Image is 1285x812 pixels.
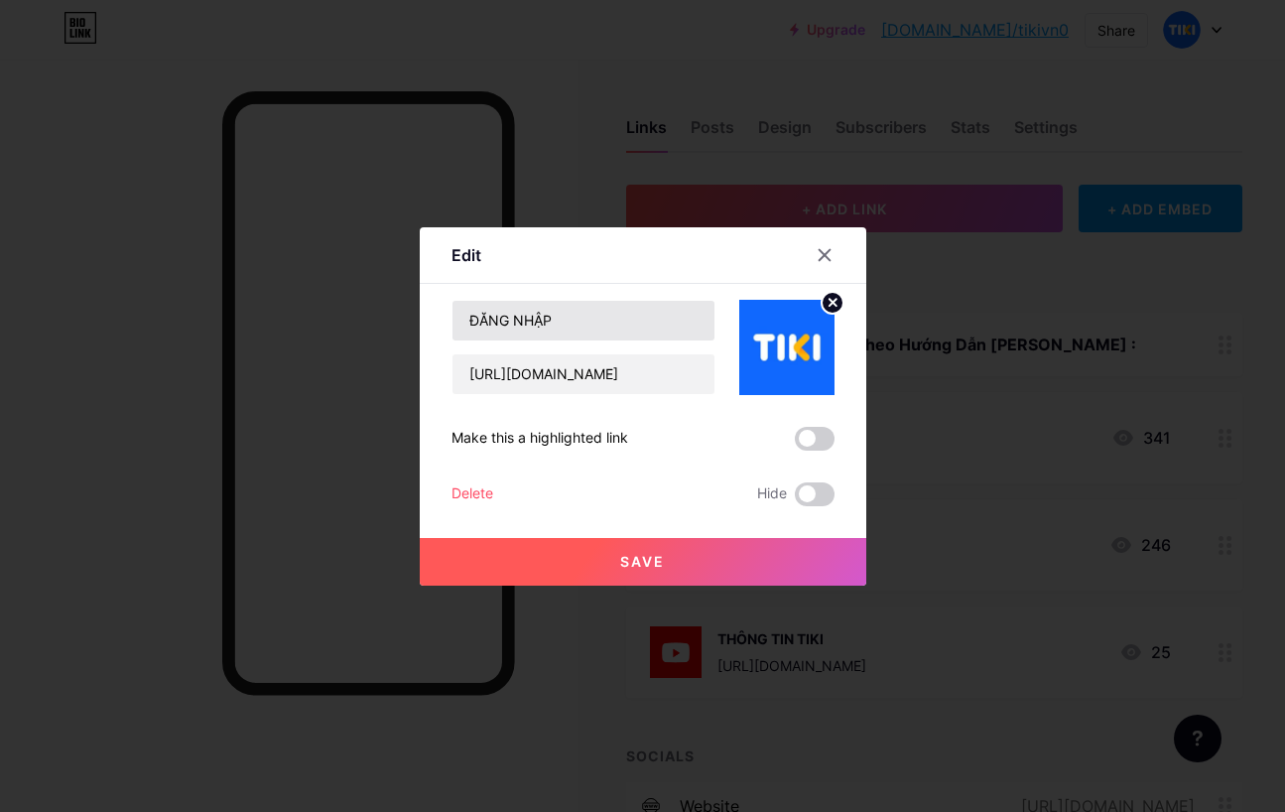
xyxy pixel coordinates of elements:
[739,300,835,395] img: link_thumbnail
[420,538,866,586] button: Save
[451,427,628,451] div: Make this a highlighted link
[757,482,787,506] span: Hide
[451,243,481,267] div: Edit
[452,354,714,394] input: URL
[620,553,665,570] span: Save
[451,482,493,506] div: Delete
[452,301,714,340] input: Title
